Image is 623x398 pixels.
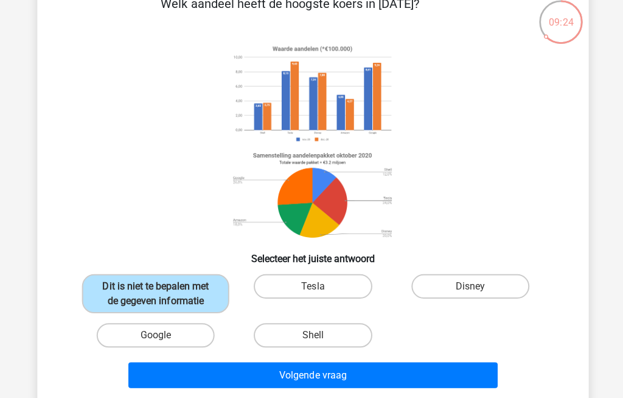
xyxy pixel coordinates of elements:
[535,1,581,31] div: 09:24
[82,274,228,313] label: Dit is niet te bepalen met de gegeven informatie
[57,243,566,265] h6: Selecteer het juiste antwoord
[252,274,370,299] label: Tesla
[252,323,370,347] label: Shell
[409,274,527,299] label: Disney
[96,323,214,347] label: Google
[128,362,496,388] button: Volgende vraag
